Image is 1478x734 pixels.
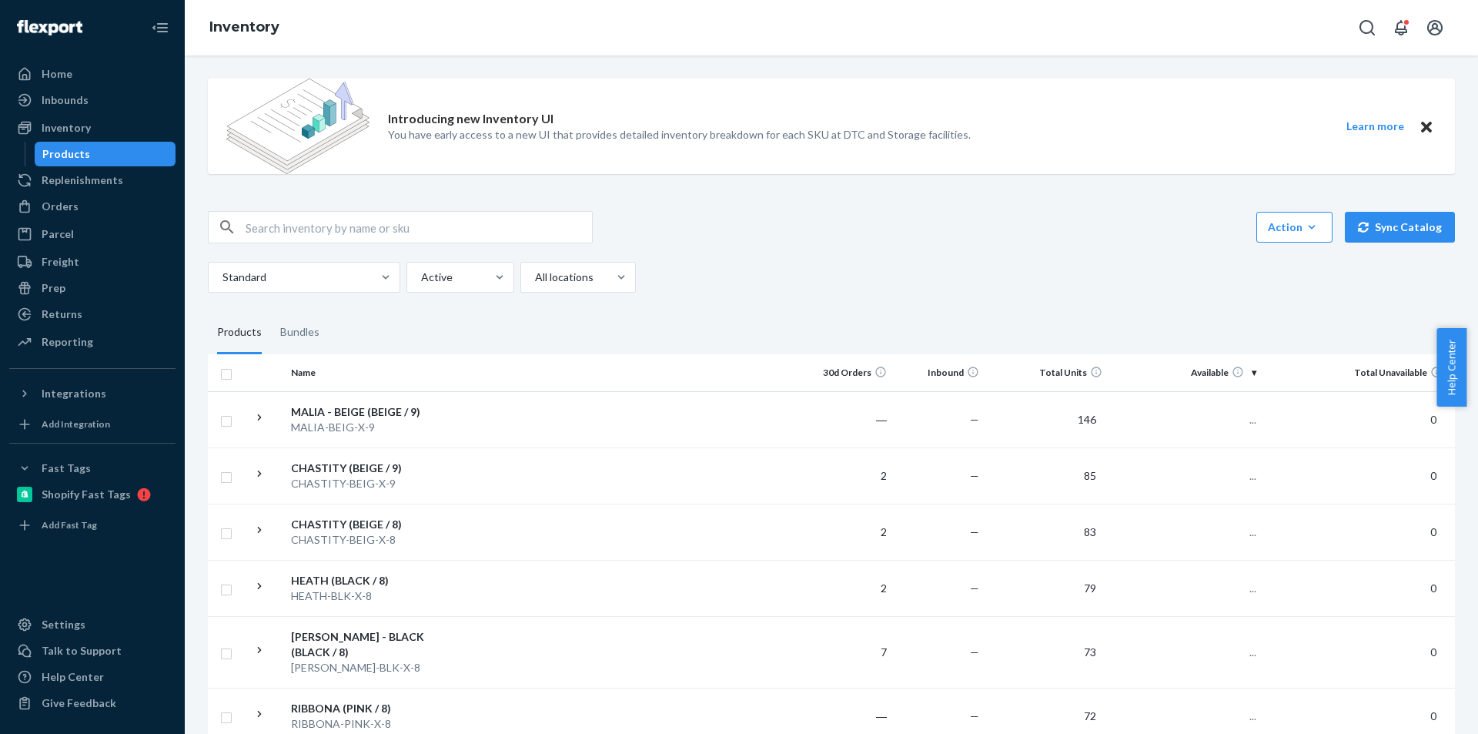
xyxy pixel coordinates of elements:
td: 7 [801,616,893,688]
input: All locations [533,270,535,285]
td: 2 [801,560,893,616]
input: Active [420,270,421,285]
div: Settings [42,617,85,632]
a: Freight [9,250,176,274]
p: ... [1115,525,1256,540]
button: Open Search Box [1352,12,1383,43]
span: — [970,525,979,538]
div: CHASTITY-BEIG-X-9 [291,476,452,491]
span: 0 [1424,413,1443,426]
a: Shopify Fast Tags [9,482,176,507]
div: Parcel [42,226,74,242]
a: Add Fast Tag [9,513,176,538]
button: Close Navigation [145,12,176,43]
p: ... [1115,645,1256,660]
ol: breadcrumbs [197,5,292,50]
a: Inventory [9,116,176,140]
div: Replenishments [42,173,123,188]
span: 79 [1078,582,1102,595]
div: CHASTITY (BEIGE / 8) [291,517,452,532]
th: 30d Orders [801,354,893,391]
span: — [970,709,979,722]
img: Flexport logo [17,20,82,35]
a: Reporting [9,330,176,354]
div: Home [42,66,72,82]
a: Replenishments [9,168,176,193]
div: Action [1268,220,1321,235]
td: 2 [801,447,893,504]
a: Inbounds [9,88,176,112]
button: Action [1256,212,1333,243]
span: 0 [1424,645,1443,659]
div: HEATH-BLK-X-8 [291,588,452,604]
th: Available [1108,354,1262,391]
div: Add Fast Tag [42,518,97,531]
button: Close [1416,117,1436,136]
button: Give Feedback [9,691,176,716]
button: Sync Catalog [1345,212,1455,243]
div: Inventory [42,120,91,136]
th: Total Unavailable [1262,354,1455,391]
div: RIBBONA (PINK / 8) [291,701,452,716]
p: ... [1115,581,1256,596]
p: ... [1115,709,1256,724]
span: 0 [1424,525,1443,538]
button: Help Center [1436,328,1466,407]
div: MALIA - BEIGE (BEIGE / 9) [291,404,452,420]
div: CHASTITY (BEIGE / 9) [291,461,452,476]
span: — [970,413,979,426]
a: Settings [9,612,176,637]
button: Fast Tags [9,456,176,481]
div: Integrations [42,386,106,401]
button: Open notifications [1386,12,1416,43]
span: 83 [1078,525,1102,538]
div: [PERSON_NAME]-BLK-X-8 [291,660,452,675]
a: Add Integration [9,412,176,437]
div: Bundles [280,311,319,354]
div: Products [42,146,90,162]
img: new-reports-banner-icon.82668bd98b6a51aee86340f2a7b77ae3.png [226,79,369,174]
div: Inbounds [42,92,89,108]
div: Help Center [42,669,104,685]
a: Parcel [9,222,176,246]
div: Talk to Support [42,643,122,659]
p: You have early access to a new UI that provides detailed inventory breakdown for each SKU at DTC ... [388,127,971,142]
p: ... [1115,468,1256,484]
div: Freight [42,254,79,270]
div: Products [217,311,262,354]
input: Search inventory by name or sku [246,212,592,243]
div: RIBBONA-PINK-X-8 [291,716,452,732]
th: Inbound [893,354,985,391]
td: 2 [801,504,893,560]
div: Prep [42,280,65,296]
a: Products [35,142,176,166]
a: Returns [9,302,176,327]
span: 146 [1072,413,1102,426]
span: 72 [1078,709,1102,722]
span: — [970,645,979,659]
th: Total Units [985,354,1108,391]
div: Orders [42,199,79,214]
a: Orders [9,194,176,219]
span: — [970,469,979,482]
button: Integrations [9,381,176,406]
div: MALIA-BEIG-X-9 [291,420,452,435]
a: Home [9,62,176,86]
th: Name [285,354,458,391]
td: ― [801,391,893,447]
div: HEATH (BLACK / 8) [291,573,452,588]
p: Introducing new Inventory UI [388,110,553,128]
span: 73 [1078,645,1102,659]
div: Shopify Fast Tags [42,487,131,502]
span: 0 [1424,582,1443,595]
div: Returns [42,307,82,322]
div: Reporting [42,334,93,350]
div: Fast Tags [42,461,91,476]
span: 0 [1424,469,1443,482]
div: Add Integration [42,417,110,431]
span: 0 [1424,709,1443,722]
div: Give Feedback [42,695,116,711]
button: Open account menu [1419,12,1450,43]
a: Help Center [9,665,176,689]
